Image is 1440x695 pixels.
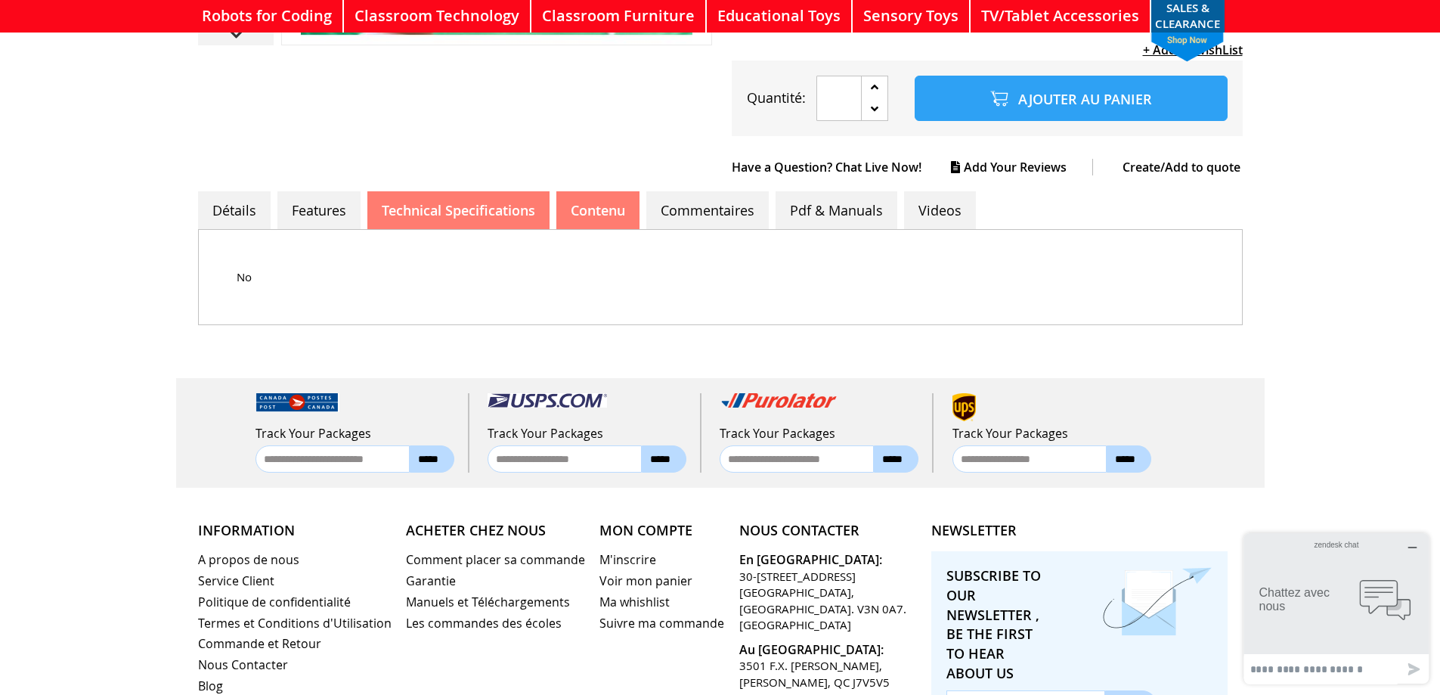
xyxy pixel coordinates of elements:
strong: NOUS CONTACTER [739,521,917,541]
span: Ajouter au panier [1018,90,1152,108]
strong: INFORMATION [198,521,392,541]
a: Features [277,191,361,229]
a: Garantie [406,572,585,590]
span: Quantité: [747,88,806,107]
strong: ACHETER CHEZ NOUS [406,521,585,541]
a: Pdf & Manuals [776,191,897,229]
a: Voir mon panier [599,572,724,590]
iframe: Ouvre un widget dans lequel vous pouvez chatter avec l’un de nos agents [1238,527,1435,690]
a: Commande et Retour [198,635,392,653]
div: Next [198,23,274,45]
span: shop now [1144,33,1231,62]
a: Add Your Reviews [951,159,1093,175]
p: Track Your Packages [952,425,1166,442]
a: A propos de nous [198,551,392,569]
strong: Au [GEOGRAPHIC_DATA]: [739,641,917,659]
img: newsletter_footer.png [1103,566,1212,636]
a: Suivre ma commande [599,615,724,632]
a: Nous Contacter [198,656,392,674]
a: Service Client [198,572,392,590]
a: Commentaires [646,191,769,229]
a: Ma whishlist [599,594,724,611]
a: M'inscrire [599,551,724,569]
strong: Subscribe to our newsletter , be the first to hear about us [946,566,1045,683]
strong: NEWSLETTER [931,521,1017,539]
a: Détails [198,191,271,229]
p: Track Your Packages [720,425,932,442]
button: Ajouter au panier [915,76,1227,121]
a: Technical Specifications [367,191,550,229]
a: + Add to WishList [1143,42,1243,58]
p: Track Your Packages [255,425,468,442]
a: Termes et Conditions d'Utilisation [198,615,392,632]
a: Manuels et Téléchargements [406,594,585,611]
a: Have a Question? Chat Live Now! [732,159,948,175]
a: Politique de confidentialité [198,594,392,611]
a: Videos [904,191,976,229]
a: Les commandes des écoles [406,615,585,632]
p: 3501 F.X. [PERSON_NAME], [PERSON_NAME], QC J7V5V5 [739,641,917,691]
p: 30-[STREET_ADDRESS] [GEOGRAPHIC_DATA], [GEOGRAPHIC_DATA]. V3N 0A7. [GEOGRAPHIC_DATA] [739,551,917,634]
strong: En [GEOGRAPHIC_DATA]: [739,551,917,569]
div: No [198,229,1243,325]
a: Create/Add to quote [1096,159,1240,175]
p: Track Your Packages [488,425,700,442]
a: Blog [198,678,392,695]
strong: MON COMPTE [599,521,724,541]
a: Contenu [556,191,639,229]
a: Comment placer sa commande [406,551,585,569]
